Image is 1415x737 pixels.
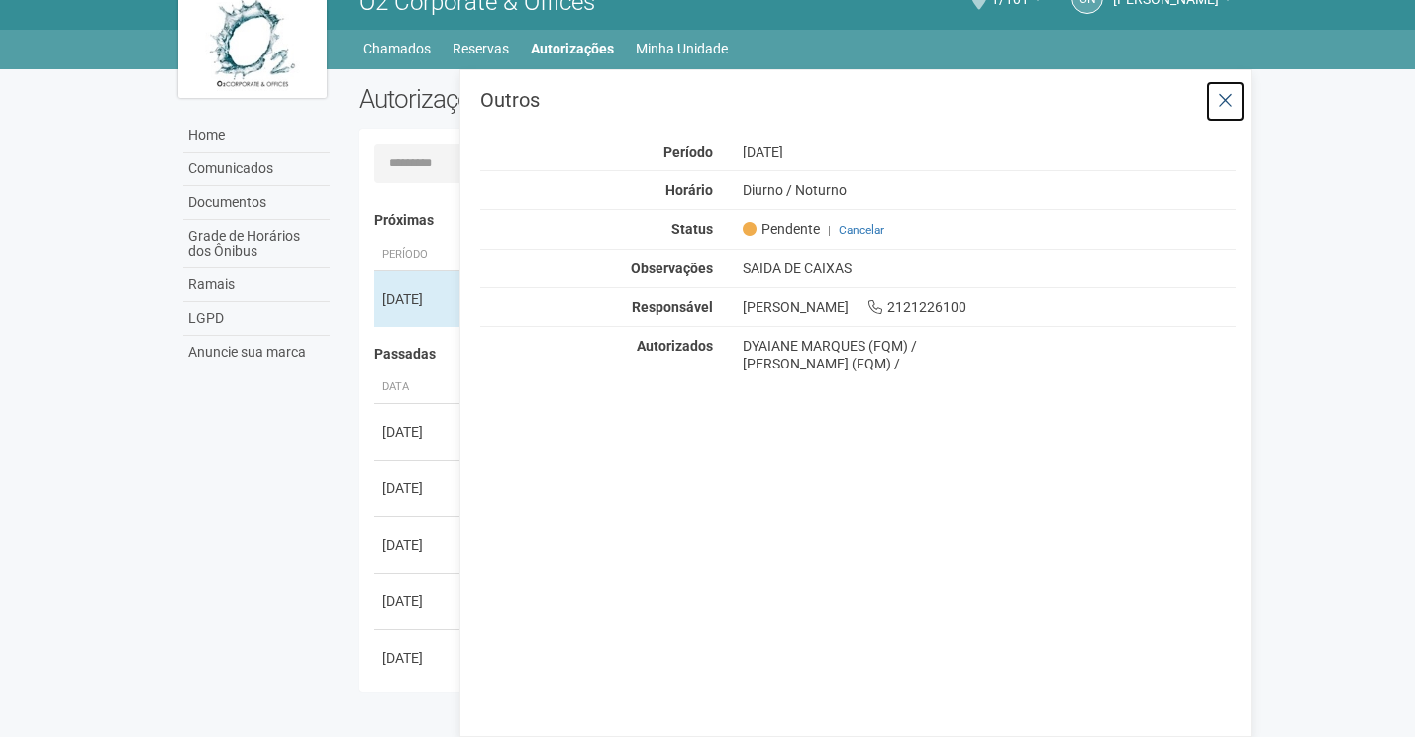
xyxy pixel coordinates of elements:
[382,422,455,442] div: [DATE]
[728,298,1252,316] div: [PERSON_NAME] 2121226100
[374,213,1223,228] h4: Próximas
[636,35,728,62] a: Minha Unidade
[828,223,831,237] span: |
[382,648,455,668] div: [DATE]
[382,289,455,309] div: [DATE]
[183,336,330,368] a: Anuncie sua marca
[382,591,455,611] div: [DATE]
[183,119,330,153] a: Home
[839,223,884,237] a: Cancelar
[637,338,713,354] strong: Autorizados
[183,186,330,220] a: Documentos
[382,535,455,555] div: [DATE]
[359,84,783,114] h2: Autorizações
[728,143,1252,160] div: [DATE]
[374,239,463,271] th: Período
[671,221,713,237] strong: Status
[183,268,330,302] a: Ramais
[743,337,1237,355] div: DYAIANE MARQUES (FQM) /
[663,144,713,159] strong: Período
[743,220,820,238] span: Pendente
[631,261,713,276] strong: Observações
[728,181,1252,199] div: Diurno / Noturno
[453,35,509,62] a: Reservas
[374,371,463,404] th: Data
[480,90,1236,110] h3: Outros
[374,347,1223,362] h4: Passadas
[531,35,614,62] a: Autorizações
[743,355,1237,372] div: [PERSON_NAME] (FQM) /
[183,302,330,336] a: LGPD
[183,153,330,186] a: Comunicados
[183,220,330,268] a: Grade de Horários dos Ônibus
[728,260,1252,277] div: SAIDA DE CAIXAS
[665,182,713,198] strong: Horário
[363,35,431,62] a: Chamados
[632,299,713,315] strong: Responsável
[382,478,455,498] div: [DATE]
